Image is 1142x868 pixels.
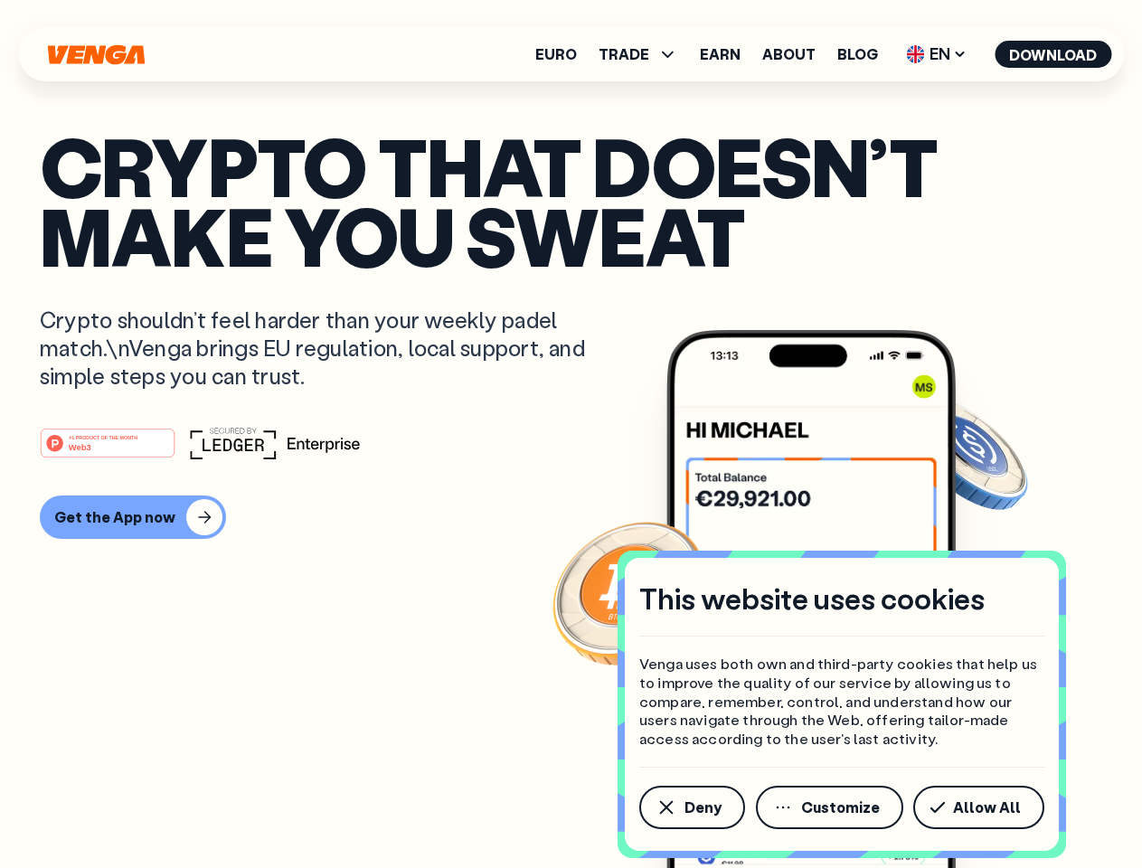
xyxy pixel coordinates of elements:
span: Deny [684,800,722,815]
button: Get the App now [40,495,226,539]
button: Download [995,41,1111,68]
span: TRADE [599,47,649,61]
div: Get the App now [54,508,175,526]
img: USDC coin [901,389,1032,519]
button: Allow All [913,786,1044,829]
tspan: Web3 [69,441,91,451]
h4: This website uses cookies [639,580,985,618]
a: Euro [535,47,577,61]
a: About [762,47,816,61]
a: Earn [700,47,741,61]
button: Deny [639,786,745,829]
a: #1 PRODUCT OF THE MONTHWeb3 [40,439,175,462]
span: Customize [801,800,880,815]
tspan: #1 PRODUCT OF THE MONTH [69,434,137,439]
p: Crypto shouldn’t feel harder than your weekly padel match.\nVenga brings EU regulation, local sup... [40,306,611,391]
svg: Home [45,44,146,65]
a: Get the App now [40,495,1102,539]
img: Bitcoin [549,511,712,674]
span: Allow All [953,800,1021,815]
a: Blog [837,47,878,61]
span: TRADE [599,43,678,65]
button: Customize [756,786,903,829]
p: Venga uses both own and third-party cookies that help us to improve the quality of our service by... [639,655,1044,749]
p: Crypto that doesn’t make you sweat [40,131,1102,269]
img: flag-uk [906,45,924,63]
span: EN [900,40,973,69]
